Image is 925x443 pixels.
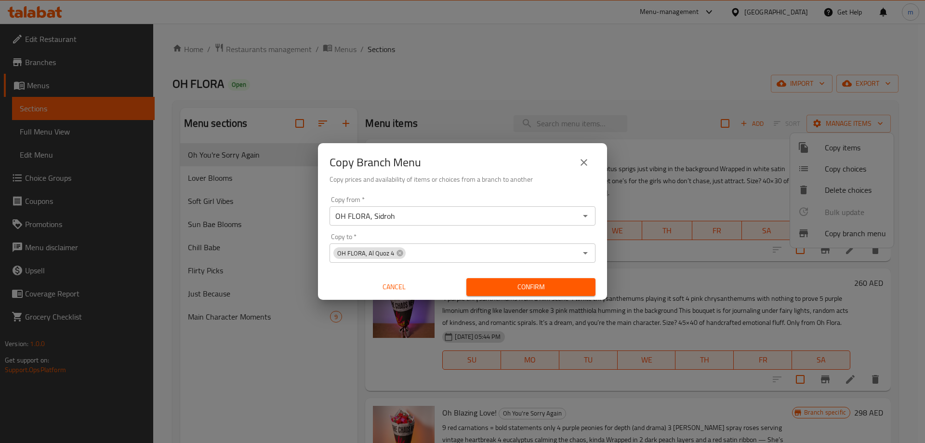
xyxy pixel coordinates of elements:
button: Open [579,246,592,260]
button: Cancel [330,278,459,296]
button: Open [579,209,592,223]
h2: Copy Branch Menu [330,155,421,170]
div: OH FLORA, Al Quoz 4 [333,247,406,259]
button: Confirm [466,278,595,296]
span: Confirm [474,281,588,293]
span: Cancel [333,281,455,293]
button: close [572,151,595,174]
h6: Copy prices and availability of items or choices from a branch to another [330,174,595,185]
span: OH FLORA, Al Quoz 4 [333,249,398,258]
